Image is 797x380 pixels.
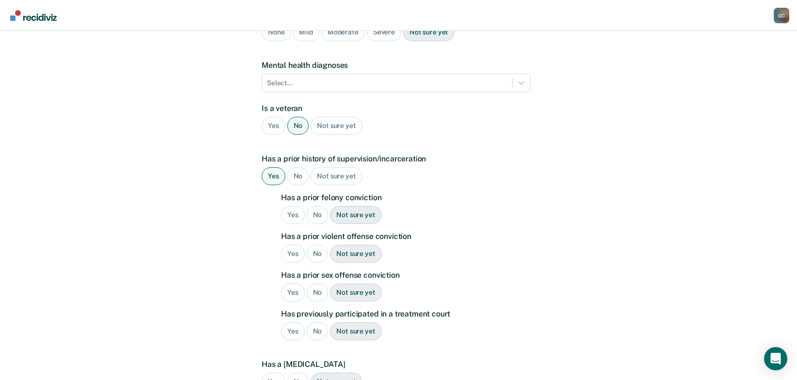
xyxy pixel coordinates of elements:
label: Has a prior sex offense conviction [281,270,531,280]
div: G C [774,8,789,23]
div: Yes [262,117,285,135]
label: Mental health diagnoses [262,61,531,70]
div: None [262,23,291,41]
div: No [307,245,328,263]
label: Has a prior felony conviction [281,193,531,202]
div: No [307,284,328,301]
label: Is a veteran [262,104,531,113]
label: Has a prior history of supervision/incarceration [262,154,531,163]
div: No [307,322,328,340]
div: Not sure yet [330,322,381,340]
div: Moderate [321,23,365,41]
div: Severe [367,23,401,41]
img: Recidiviz [10,10,57,21]
button: Profile dropdown button [774,8,789,23]
div: Yes [262,167,285,185]
div: Not sure yet [403,23,454,41]
div: Not sure yet [330,245,381,263]
div: No [287,117,309,135]
div: Not sure yet [311,167,362,185]
div: Yes [281,322,305,340]
div: Yes [281,284,305,301]
div: Open Intercom Messenger [764,347,787,370]
div: Yes [281,245,305,263]
div: Yes [281,206,305,224]
div: Mild [293,23,319,41]
label: Has a prior violent offense conviction [281,232,531,241]
div: Not sure yet [330,206,381,224]
div: No [307,206,328,224]
label: Has previously participated in a treatment court [281,309,531,318]
div: Not sure yet [311,117,362,135]
label: Has a [MEDICAL_DATA] [262,360,531,369]
div: No [287,167,309,185]
div: Not sure yet [330,284,381,301]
